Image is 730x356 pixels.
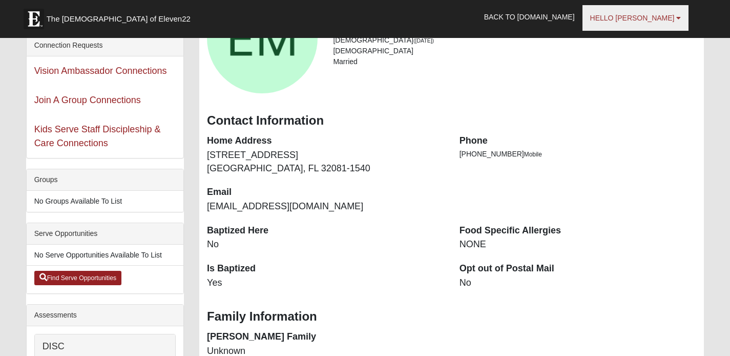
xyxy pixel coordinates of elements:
[34,271,122,285] a: Find Serve Opportunities
[207,149,444,175] dd: [STREET_ADDRESS] [GEOGRAPHIC_DATA], FL 32081-1540
[207,134,444,148] dt: Home Address
[27,223,183,245] div: Serve Opportunities
[207,186,444,199] dt: Email
[34,124,161,148] a: Kids Serve Staff Discipleship & Care Connections
[27,191,183,212] li: No Groups Available To List
[27,35,183,56] div: Connection Requests
[47,14,191,24] span: The [DEMOGRAPHIC_DATA] of Eleven22
[34,95,141,105] a: Join A Group Connections
[590,14,675,22] span: Hello [PERSON_NAME]
[460,262,697,275] dt: Opt out of Postal Mail
[24,9,44,29] img: Eleven22 logo
[460,149,697,160] li: [PHONE_NUMBER]
[333,46,696,56] li: [DEMOGRAPHIC_DATA]
[207,113,696,128] h3: Contact Information
[18,4,223,29] a: The [DEMOGRAPHIC_DATA] of Eleven22
[207,330,444,344] dt: [PERSON_NAME] Family
[207,276,444,290] dd: Yes
[34,66,167,76] a: Vision Ambassador Connections
[460,238,697,251] dd: NONE
[582,5,689,31] a: Hello [PERSON_NAME]
[460,276,697,290] dd: No
[524,151,542,158] span: Mobile
[207,200,444,213] dd: [EMAIL_ADDRESS][DOMAIN_NAME]
[207,262,444,275] dt: Is Baptized
[333,35,696,46] li: [DEMOGRAPHIC_DATA]
[413,37,434,44] small: ([DATE])
[207,238,444,251] dd: No
[460,224,697,238] dt: Food Specific Allergies
[207,224,444,238] dt: Baptized Here
[27,305,183,326] div: Assessments
[27,245,183,266] li: No Serve Opportunities Available To List
[333,56,696,67] li: Married
[460,134,697,148] dt: Phone
[27,169,183,191] div: Groups
[207,309,696,324] h3: Family Information
[476,4,582,30] a: Back to [DOMAIN_NAME]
